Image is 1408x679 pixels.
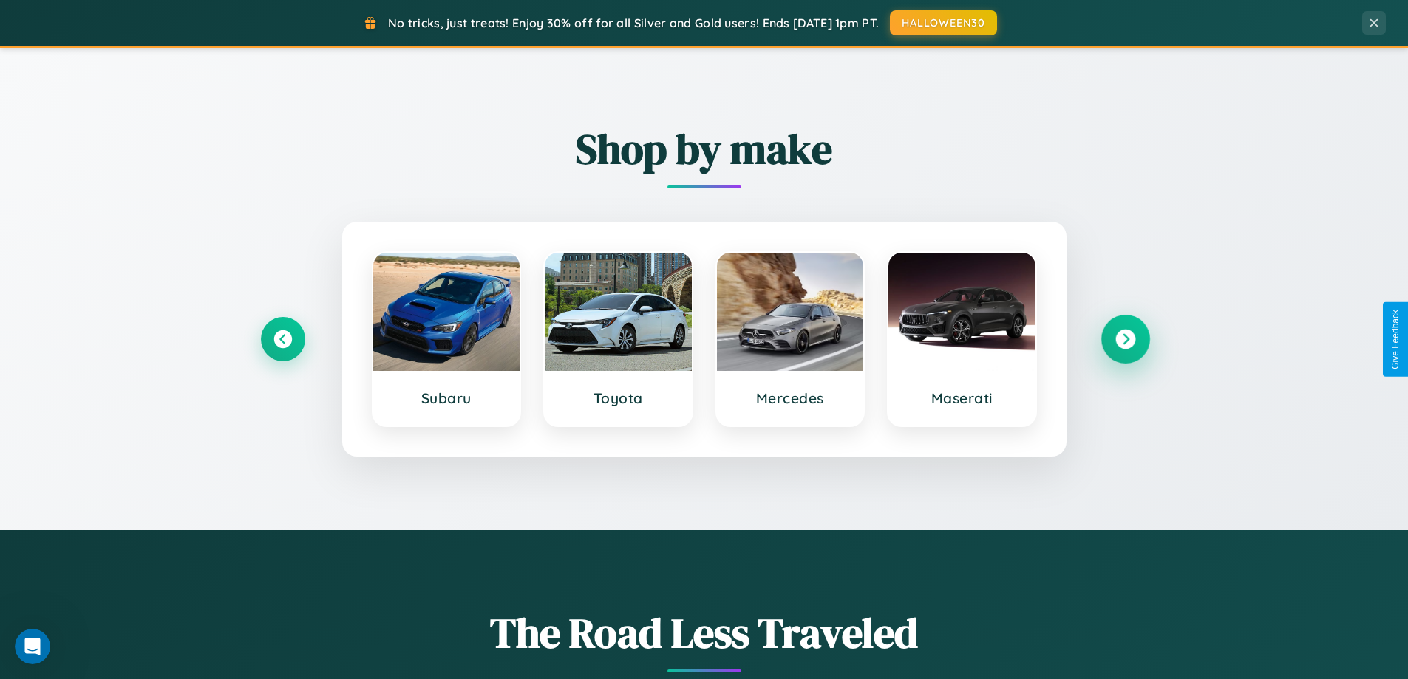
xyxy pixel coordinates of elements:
[261,120,1148,177] h2: Shop by make
[1390,310,1401,369] div: Give Feedback
[388,16,879,30] span: No tricks, just treats! Enjoy 30% off for all Silver and Gold users! Ends [DATE] 1pm PT.
[560,389,677,407] h3: Toyota
[15,629,50,664] iframe: Intercom live chat
[903,389,1021,407] h3: Maserati
[388,389,506,407] h3: Subaru
[261,604,1148,661] h1: The Road Less Traveled
[890,10,997,35] button: HALLOWEEN30
[732,389,849,407] h3: Mercedes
